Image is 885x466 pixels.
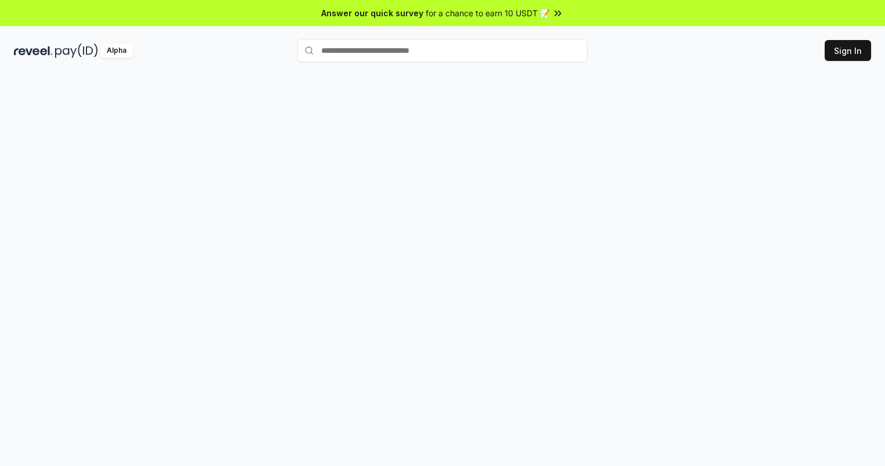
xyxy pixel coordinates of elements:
img: reveel_dark [14,44,53,58]
img: pay_id [55,44,98,58]
div: Alpha [100,44,133,58]
span: Answer our quick survey [321,7,423,19]
span: for a chance to earn 10 USDT 📝 [426,7,550,19]
button: Sign In [825,40,871,61]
